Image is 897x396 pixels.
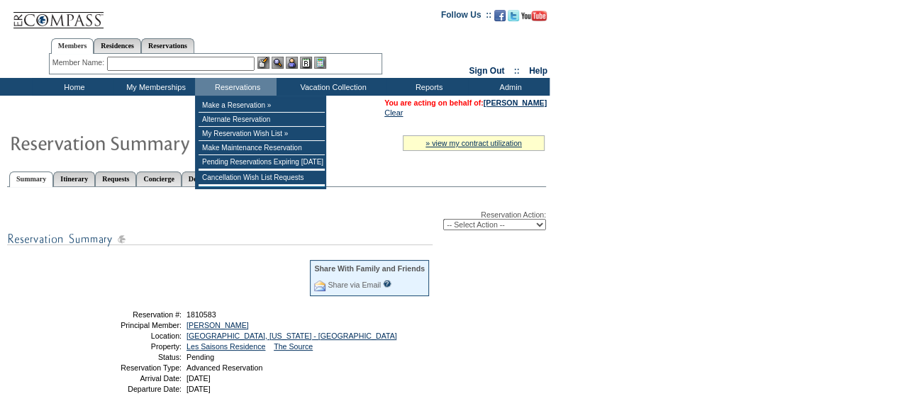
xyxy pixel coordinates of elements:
[328,281,381,289] a: Share via Email
[186,353,214,361] span: Pending
[7,230,433,248] img: subTtlResSummary.gif
[80,374,182,383] td: Arrival Date:
[384,98,547,107] span: You are acting on behalf of:
[508,14,519,23] a: Follow us on Twitter
[52,57,107,69] div: Member Name:
[521,11,547,21] img: Subscribe to our YouTube Channel
[186,363,262,372] span: Advanced Reservation
[80,332,182,340] td: Location:
[80,363,182,372] td: Reservation Type:
[199,113,325,127] td: Alternate Reservation
[508,10,519,21] img: Follow us on Twitter
[51,38,94,54] a: Members
[469,66,504,76] a: Sign Out
[7,210,546,230] div: Reservation Action:
[314,57,326,69] img: b_calculator.gif
[425,139,522,147] a: » view my contract utilization
[182,171,214,186] a: Detail
[521,14,547,23] a: Subscribe to our YouTube Channel
[529,66,547,76] a: Help
[277,78,386,96] td: Vacation Collection
[514,66,520,76] span: ::
[199,155,325,169] td: Pending Reservations Expiring [DATE]
[494,14,506,23] a: Become our fan on Facebook
[484,98,547,107] a: [PERSON_NAME]
[186,385,211,393] span: [DATE]
[272,57,284,69] img: View
[9,171,53,187] a: Summary
[32,78,113,96] td: Home
[199,141,325,155] td: Make Maintenance Reservation
[386,78,468,96] td: Reports
[186,332,397,340] a: [GEOGRAPHIC_DATA], [US_STATE] - [GEOGRAPHIC_DATA]
[383,280,391,288] input: What is this?
[274,342,313,351] a: The Source
[494,10,506,21] img: Become our fan on Facebook
[80,310,182,319] td: Reservation #:
[186,310,216,319] span: 1810583
[80,385,182,393] td: Departure Date:
[113,78,195,96] td: My Memberships
[141,38,194,53] a: Reservations
[186,342,265,351] a: Les Saisons Residence
[186,321,249,329] a: [PERSON_NAME]
[314,264,425,273] div: Share With Family and Friends
[95,171,136,186] a: Requests
[136,171,181,186] a: Concierge
[199,171,325,185] td: Cancellation Wish List Requests
[53,171,95,186] a: Itinerary
[257,57,269,69] img: b_edit.gif
[94,38,141,53] a: Residences
[195,78,277,96] td: Reservations
[186,374,211,383] span: [DATE]
[199,127,325,141] td: My Reservation Wish List »
[9,128,293,157] img: Reservaton Summary
[80,342,182,351] td: Property:
[80,353,182,361] td: Status:
[441,9,491,26] td: Follow Us ::
[286,57,298,69] img: Impersonate
[468,78,550,96] td: Admin
[80,321,182,329] td: Principal Member:
[384,108,403,117] a: Clear
[199,98,325,113] td: Make a Reservation »
[300,57,312,69] img: Reservations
